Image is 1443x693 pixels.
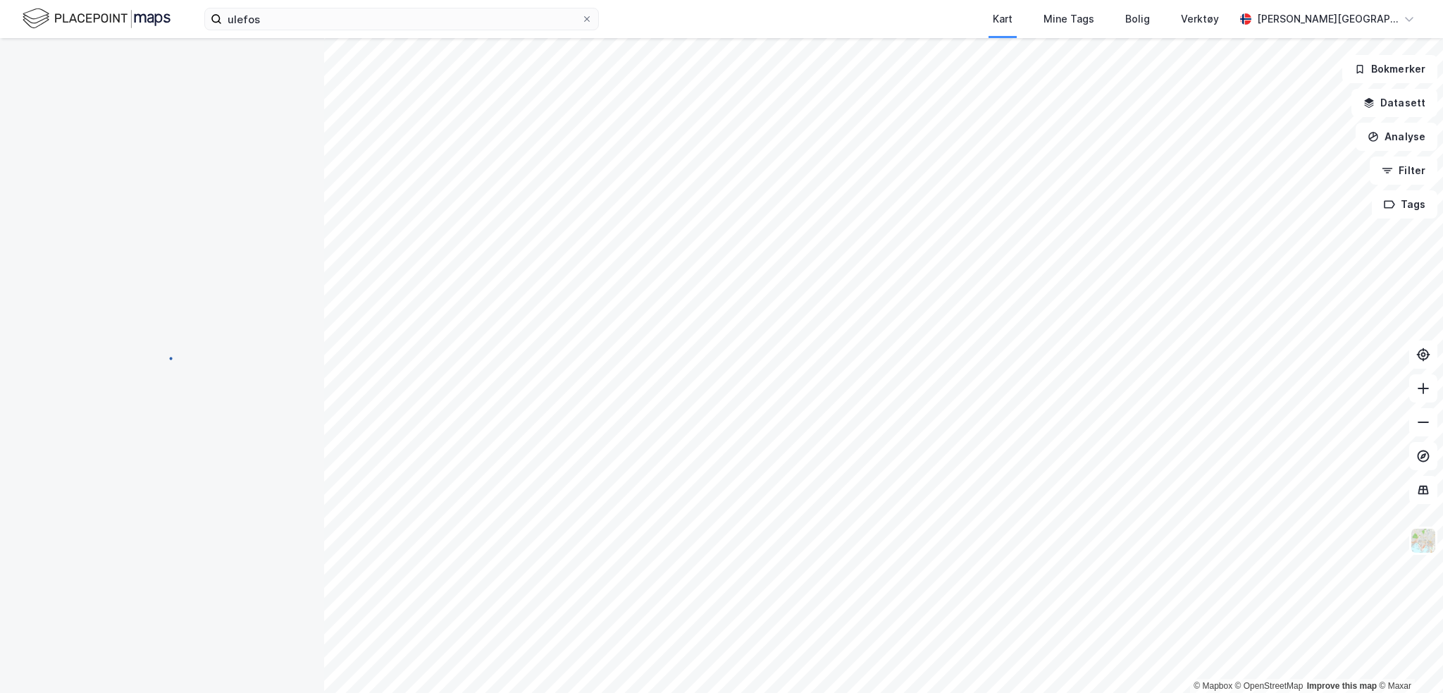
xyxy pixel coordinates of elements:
[1194,681,1232,691] a: Mapbox
[1125,11,1150,27] div: Bolig
[993,11,1012,27] div: Kart
[1181,11,1219,27] div: Verktøy
[1342,55,1437,83] button: Bokmerker
[1235,681,1303,691] a: OpenStreetMap
[1372,190,1437,219] button: Tags
[1373,625,1443,693] iframe: Chat Widget
[1370,157,1437,185] button: Filter
[23,6,171,31] img: logo.f888ab2527a4732fd821a326f86c7f29.svg
[222,8,581,30] input: Søk på adresse, matrikkel, gårdeiere, leietakere eller personer
[1351,89,1437,117] button: Datasett
[151,346,173,369] img: spinner.a6d8c91a73a9ac5275cf975e30b51cfb.svg
[1410,527,1437,554] img: Z
[1257,11,1398,27] div: [PERSON_NAME][GEOGRAPHIC_DATA]
[1043,11,1094,27] div: Mine Tags
[1373,625,1443,693] div: Kontrollprogram for chat
[1356,123,1437,151] button: Analyse
[1307,681,1377,691] a: Improve this map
